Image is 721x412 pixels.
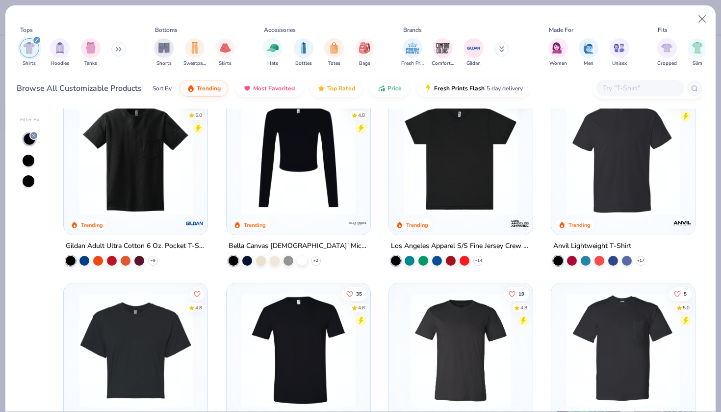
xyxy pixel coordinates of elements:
div: filter for Shorts [154,38,174,67]
span: 19 [518,291,524,296]
span: 35 [356,291,361,296]
button: filter button [81,38,101,67]
button: filter button [610,38,629,67]
span: Bottles [295,60,312,67]
img: flash.gif [424,84,432,92]
div: 4.8 [195,304,202,311]
img: Tanks Image [85,42,96,54]
img: Fresh Prints Image [405,41,420,55]
button: filter button [579,38,598,67]
img: 93cca346-ee51-47e6-a0d1-0c24de66e6af [399,293,523,408]
button: filter button [183,38,206,67]
button: Most Favorited [236,80,302,97]
img: Hats Image [267,42,279,54]
span: Comfort Colors [432,60,454,67]
button: Like [669,287,692,301]
img: Gildan Image [466,41,481,55]
button: Trending [180,80,228,97]
img: Los Angeles Apparel logo [510,214,530,233]
button: Top Rated [310,80,362,97]
div: Browse All Customizable Products [17,82,142,94]
div: 4.8 [358,304,364,311]
button: filter button [432,38,454,67]
div: filter for Gildan [464,38,484,67]
img: most_fav.gif [243,84,251,92]
img: Gildan logo [185,214,205,233]
button: filter button [20,38,39,67]
span: Top Rated [327,84,355,92]
div: filter for Men [579,38,598,67]
img: Women Image [552,42,564,54]
div: Bottoms [155,26,178,34]
div: Anvil Lightweight T-Shirt [553,240,631,252]
img: b98282e7-f0e0-40ca-abb3-699a7fed6e38 [74,293,198,408]
img: Sweatpants Image [189,42,200,54]
span: 5 day delivery [487,83,523,94]
span: Skirts [219,60,232,67]
img: Bags Image [359,42,370,54]
span: Totes [328,60,340,67]
div: filter for Tanks [81,38,101,67]
div: filter for Bottles [294,38,313,67]
button: filter button [355,38,375,67]
span: Women [549,60,567,67]
span: Gildan [466,60,481,67]
span: Bags [359,60,370,67]
button: filter button [263,38,283,67]
img: f5eec0e1-d4f5-4763-8e76-d25e830d2ec3 [561,293,685,408]
span: Fresh Prints Flash [434,84,485,92]
button: filter button [548,38,568,67]
button: filter button [688,38,707,67]
img: Bottles Image [298,42,309,54]
div: filter for Cropped [657,38,677,67]
img: Men Image [583,42,594,54]
span: Men [584,60,593,67]
button: filter button [657,38,677,67]
img: Bella + Canvas logo [348,214,367,233]
button: filter button [464,38,484,67]
img: 20028fc2-157b-4ec4-85be-ae023569041c [236,100,360,215]
img: 8ea86123-78cc-4b69-8e52-10097ebe2494 [74,100,198,215]
div: 4.8 [358,111,364,119]
div: filter for Women [548,38,568,67]
button: Close [693,10,712,28]
div: Brands [403,26,422,34]
span: + 2 [313,258,318,264]
button: Like [504,287,529,301]
div: Tops [20,26,33,34]
div: 4.8 [520,304,527,311]
img: Totes Image [329,42,339,54]
div: 5.0 [683,304,690,311]
span: Cropped [657,60,677,67]
div: filter for Sweatpants [183,38,206,67]
img: trending.gif [187,84,195,92]
button: filter button [294,38,313,67]
div: Sort By [153,84,172,93]
button: filter button [50,38,70,67]
span: Tanks [84,60,97,67]
img: Hoodies Image [54,42,65,54]
div: Los Angeles Apparel S/S Fine Jersey Crew 4.3 Oz [391,240,531,252]
span: Fresh Prints [401,60,424,67]
div: Made For [549,26,573,34]
span: Sweatpants [183,60,206,67]
img: c4a34839-221b-46a7-86ec-652f7e25e957 [561,100,685,215]
span: Slim [693,60,702,67]
img: TopRated.gif [317,84,325,92]
div: filter for Hoodies [50,38,70,67]
span: Hoodies [51,60,69,67]
img: Slim Image [692,42,703,54]
span: + 17 [637,258,644,264]
img: Shorts Image [158,42,170,54]
span: Unisex [612,60,627,67]
button: Like [190,287,204,301]
div: filter for Fresh Prints [401,38,424,67]
span: 5 [684,291,687,296]
div: Gildan Adult Ultra Cotton 6 Oz. Pocket T-Shirt [66,240,206,252]
button: filter button [154,38,174,67]
img: Anvil logo [672,214,692,233]
div: filter for Hats [263,38,283,67]
div: Accessories [264,26,296,34]
img: Comfort Colors Image [436,41,450,55]
div: Bella Canvas [DEMOGRAPHIC_DATA]' Micro Ribbed Long Sleeve Baby Tee [229,240,368,252]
